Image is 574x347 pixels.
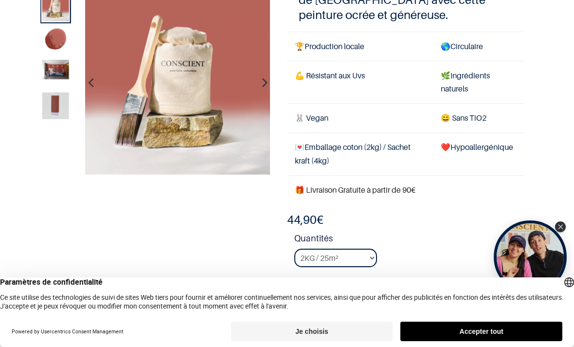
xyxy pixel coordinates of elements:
[287,32,433,61] td: Production locale
[494,220,567,293] div: Tolstoy bubble widget
[433,61,523,103] td: Ingrédients naturels
[433,133,523,175] td: ❤️Hypoallergénique
[42,60,69,79] img: Product image
[295,185,415,195] font: 🎁 Livraison Gratuite à partir de 90€
[294,232,523,249] strong: Quantités
[287,213,317,227] span: 44,90
[295,71,365,80] span: 💪 Résistant aux Uvs
[42,27,69,54] img: Product image
[433,32,523,61] td: Circulaire
[441,41,450,51] span: 🌎
[433,104,523,133] td: ans TiO2
[441,113,456,123] span: 😄 S
[494,220,567,293] div: Open Tolstoy
[295,41,305,51] span: 🏆
[287,213,323,227] b: €
[295,113,328,123] span: 🐰 Vegan
[441,71,450,80] span: 🌿
[295,142,305,152] span: 💌
[287,133,433,175] td: Emballage coton (2kg) / Sachet kraft (4kg)
[494,220,567,293] div: Open Tolstoy widget
[555,221,566,232] div: Close Tolstoy widget
[42,92,69,119] img: Product image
